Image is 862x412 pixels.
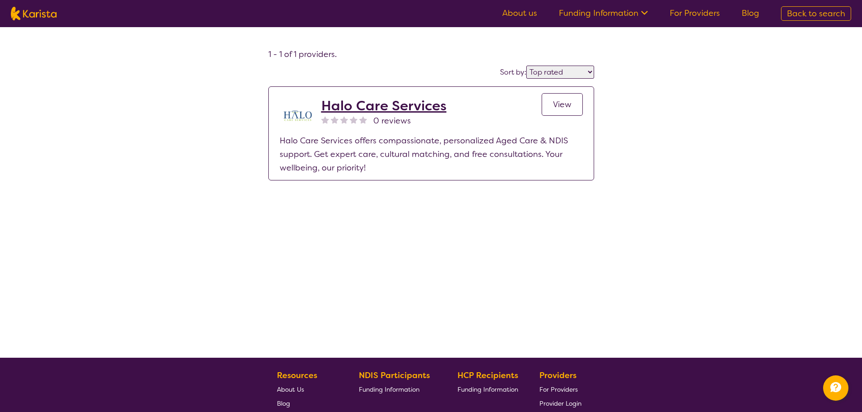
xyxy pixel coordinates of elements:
[559,8,648,19] a: Funding Information
[277,382,338,396] a: About Us
[277,370,317,381] b: Resources
[373,114,411,128] span: 0 reviews
[350,116,357,123] img: nonereviewstar
[359,370,430,381] b: NDIS Participants
[539,382,581,396] a: For Providers
[787,8,845,19] span: Back to search
[823,375,848,401] button: Channel Menu
[553,99,571,110] span: View
[457,382,518,396] a: Funding Information
[542,93,583,116] a: View
[280,134,583,175] p: Halo Care Services offers compassionate, personalized Aged Care & NDIS support. Get expert care, ...
[268,49,594,60] h4: 1 - 1 of 1 providers .
[539,399,581,407] span: Provider Login
[781,6,851,21] a: Back to search
[502,8,537,19] a: About us
[670,8,720,19] a: For Providers
[277,399,290,407] span: Blog
[321,116,329,123] img: nonereviewstar
[539,396,581,410] a: Provider Login
[321,98,447,114] a: Halo Care Services
[539,385,578,393] span: For Providers
[359,385,419,393] span: Funding Information
[359,116,367,123] img: nonereviewstar
[11,7,57,20] img: Karista logo
[500,67,526,77] label: Sort by:
[331,116,338,123] img: nonereviewstar
[359,382,437,396] a: Funding Information
[277,396,338,410] a: Blog
[457,370,518,381] b: HCP Recipients
[277,385,304,393] span: About Us
[539,370,576,381] b: Providers
[280,98,316,134] img: kbxpthi6glz7rm5zvwpt.jpg
[340,116,348,123] img: nonereviewstar
[742,8,759,19] a: Blog
[457,385,518,393] span: Funding Information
